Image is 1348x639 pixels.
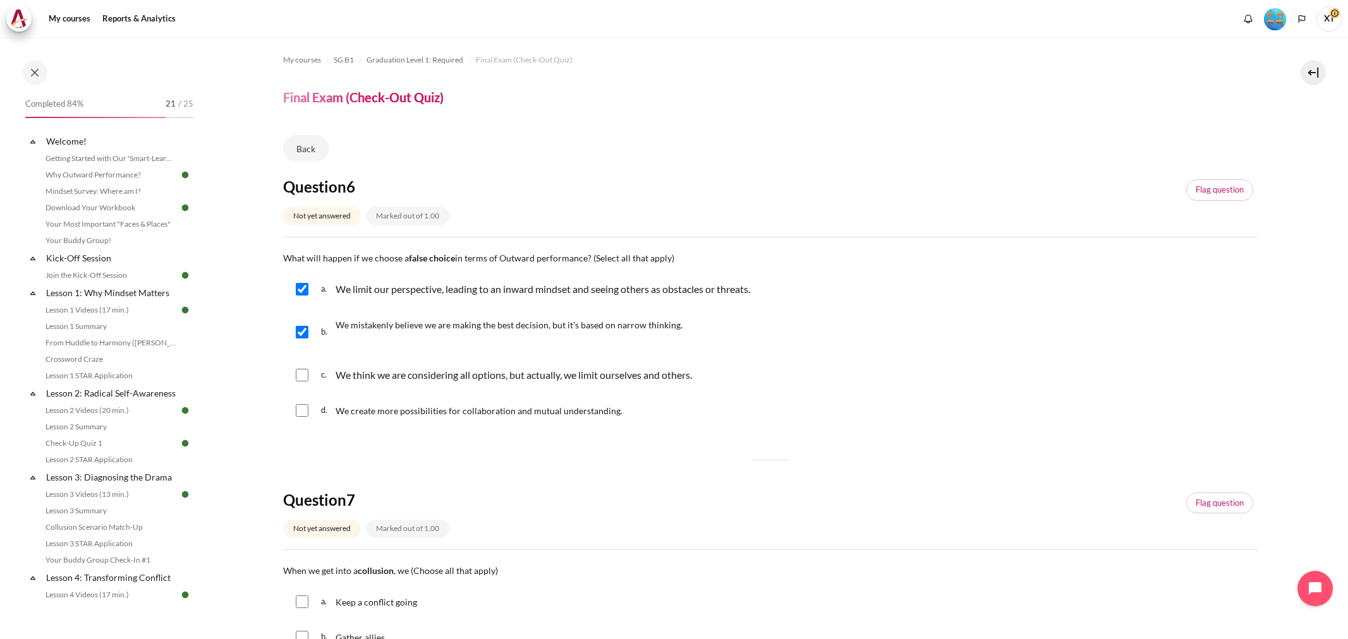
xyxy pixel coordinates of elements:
[42,233,179,248] a: Your Buddy Group!
[283,135,329,162] a: Back
[42,536,179,551] a: Lesson 3 STAR Application
[42,167,179,182] a: Why Outward Performance?
[42,352,179,367] a: Crossword Craze
[179,169,191,181] img: Done
[42,184,179,199] a: Mindset Survey: Where am I?
[336,319,683,330] span: We mistakenly believe we are making the best decision, but it's based on narrow thinking.
[25,117,166,118] div: 84%
[283,206,361,225] div: Not yet answered
[179,202,191,213] img: Done
[346,491,355,509] span: 7
[321,365,333,385] span: c.
[321,400,333,421] span: d.
[25,98,83,110] span: Completed 84%
[42,419,179,434] a: Lesson 2 Summary
[44,569,179,586] a: Lesson 4: Transforming Conflict
[179,438,191,449] img: Done
[1186,493,1253,514] a: Flagged
[27,252,39,265] span: Collapse
[366,520,449,538] div: Marked out of 1.00
[336,282,750,297] p: We limit our perspective, leading to an inward mindset and seeing others as obstacles or threats.
[366,206,449,225] div: Marked out of 1.00
[1259,7,1291,30] a: Level #4
[336,597,417,607] span: Keep a conflict going
[283,490,521,510] h4: Question
[42,319,179,334] a: Lesson 1 Summary
[179,304,191,316] img: Done
[42,503,179,518] a: Lesson 3 Summary
[179,589,191,600] img: Done
[42,403,179,418] a: Lesson 2 Videos (20 min.)
[179,405,191,416] img: Done
[42,302,179,318] a: Lesson 1 Videos (17 min.)
[1292,9,1311,28] button: Languages
[283,253,674,263] span: What will happen if we choose a in terms of Outward performance? (Select all that apply)
[1316,6,1342,32] span: XT
[27,471,39,484] span: Collapse
[321,314,333,350] span: b.
[1186,179,1253,201] a: Flagged
[283,54,321,66] span: My courses
[42,587,179,602] a: Lesson 4 Videos (17 min.)
[321,592,333,612] span: a.
[44,249,179,266] a: Kick-Off Session
[334,54,354,66] span: SG B1
[42,487,179,502] a: Lesson 3 Videos (13 min.)
[44,284,179,301] a: Lesson 1: Why Mindset Matters
[336,405,622,416] span: We create more possibilities for collaboration and mutual understanding.
[42,268,179,283] a: Join the Kick-Off Session
[178,98,193,110] span: / 25
[283,52,321,68] a: My courses
[42,520,179,535] a: Collusion Scenario Match-Up
[334,52,354,68] a: SG B1
[346,177,355,196] span: 6
[367,52,463,68] a: Graduation Level 1: Required
[409,253,455,263] strong: false choice
[166,98,176,110] span: 21
[1316,6,1342,32] a: User menu
[27,571,39,584] span: Collapse
[367,54,463,66] span: Graduation Level 1: Required
[283,50,1258,70] nav: Navigation bar
[179,270,191,281] img: Done
[42,552,179,568] a: Your Buddy Group Check-In #1
[42,200,179,215] a: Download Your Workbook
[476,52,573,68] a: Final Exam (Check-Out Quiz)
[179,489,191,500] img: Done
[1264,7,1286,30] div: Level #4
[283,565,498,576] span: When we get into a , we (Choose all that apply)
[27,135,39,148] span: Collapse
[27,287,39,299] span: Collapse
[336,367,692,383] p: We think we are considering all options, but actually, we limit ourselves and others.
[44,6,95,32] a: My courses
[358,565,394,576] strong: collusion
[283,177,521,196] h4: Question
[44,133,179,150] a: Welcome!
[1239,9,1258,28] div: Show notification window with no new notifications
[98,6,180,32] a: Reports & Analytics
[44,385,179,402] a: Lesson 2: Radical Self-Awareness
[42,368,179,383] a: Lesson 1 STAR Application
[44,469,179,486] a: Lesson 3: Diagnosing the Drama
[42,604,179,619] a: Lesson 4 Summary
[42,151,179,166] a: Getting Started with Our 'Smart-Learning' Platform
[283,520,361,538] div: Not yet answered
[6,6,38,32] a: Architeck Architeck
[476,54,573,66] span: Final Exam (Check-Out Quiz)
[27,387,39,400] span: Collapse
[42,217,179,232] a: Your Most Important "Faces & Places"
[10,9,28,28] img: Architeck
[42,436,179,451] a: Check-Up Quiz 1
[283,89,444,105] h4: Final Exam (Check-Out Quiz)
[42,452,179,467] a: Lesson 2 STAR Application
[1264,8,1286,30] img: Level #4
[321,279,333,299] span: a.
[42,335,179,350] a: From Huddle to Harmony ([PERSON_NAME]'s Story)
